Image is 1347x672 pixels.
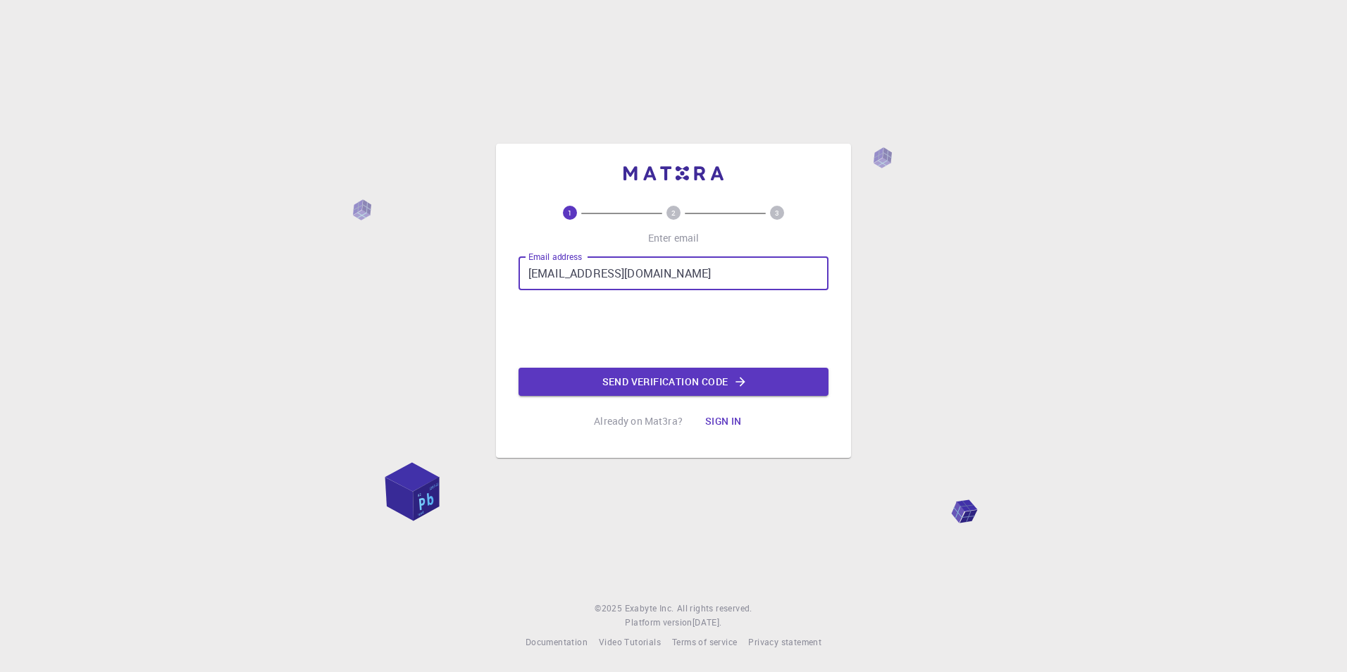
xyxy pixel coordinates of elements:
p: Already on Mat3ra? [594,414,683,428]
span: © 2025 [595,602,624,616]
button: Send verification code [519,368,828,396]
text: 2 [671,208,676,218]
span: Video Tutorials [599,636,661,647]
label: Email address [528,251,582,263]
p: Enter email [648,231,700,245]
a: Documentation [526,635,588,649]
a: Video Tutorials [599,635,661,649]
text: 1 [568,208,572,218]
a: [DATE]. [693,616,722,630]
text: 3 [775,208,779,218]
a: Terms of service [672,635,737,649]
a: Exabyte Inc. [625,602,674,616]
span: Platform version [625,616,692,630]
span: Documentation [526,636,588,647]
span: Terms of service [672,636,737,647]
a: Privacy statement [748,635,821,649]
span: Exabyte Inc. [625,602,674,614]
button: Sign in [694,407,753,435]
iframe: reCAPTCHA [566,301,781,356]
span: All rights reserved. [677,602,752,616]
span: Privacy statement [748,636,821,647]
span: [DATE] . [693,616,722,628]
